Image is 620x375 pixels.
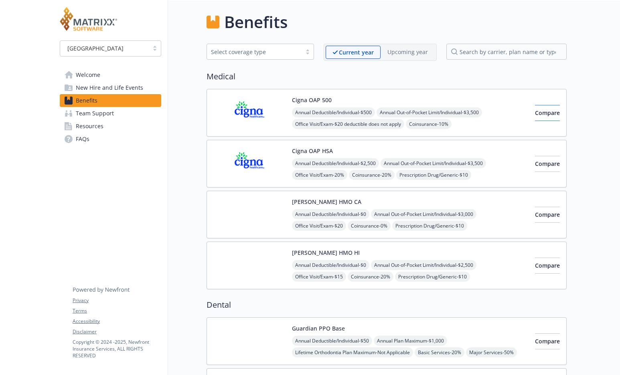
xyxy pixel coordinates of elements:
[60,120,161,133] a: Resources
[60,81,161,94] a: New Hire and Life Events
[76,81,143,94] span: New Hire and Life Events
[292,107,375,117] span: Annual Deductible/Individual - $500
[213,198,286,232] img: Kaiser Permanente Insurance Company carrier logo
[535,333,560,349] button: Compare
[415,347,464,357] span: Basic Services - 20%
[224,10,288,34] h1: Benefits
[535,156,560,172] button: Compare
[292,336,372,346] span: Annual Deductible/Individual - $50
[348,272,393,282] span: Coinsurance - 20%
[387,48,428,56] p: Upcoming year
[381,46,435,59] span: Upcoming year
[73,307,161,315] a: Terms
[377,107,482,117] span: Annual Out-of-Pocket Limit/Individual - $3,500
[211,48,298,56] div: Select coverage type
[292,170,347,180] span: Office Visit/Exam - 20%
[76,107,114,120] span: Team Support
[60,107,161,120] a: Team Support
[535,337,560,345] span: Compare
[213,96,286,130] img: CIGNA carrier logo
[349,170,395,180] span: Coinsurance - 20%
[76,120,103,133] span: Resources
[381,158,486,168] span: Annual Out-of-Pocket Limit/Individual - $3,500
[446,44,567,60] input: search by carrier, plan name or type
[535,211,560,218] span: Compare
[292,324,345,333] button: Guardian PPO Base
[292,147,333,155] button: Cigna OAP HSA
[292,158,379,168] span: Annual Deductible/Individual - $2,500
[213,324,286,358] img: Guardian carrier logo
[396,170,471,180] span: Prescription Drug/Generic - $10
[395,272,470,282] span: Prescription Drug/Generic - $10
[64,44,145,52] span: [GEOGRAPHIC_DATA]
[535,262,560,269] span: Compare
[292,119,404,129] span: Office Visit/Exam - $20 deductible does not apply
[535,105,560,121] button: Compare
[73,339,161,359] p: Copyright © 2024 - 2025 , Newfront Insurance Services, ALL RIGHTS RESERVED
[60,94,161,107] a: Benefits
[292,221,346,231] span: Office Visit/Exam - $20
[73,297,161,304] a: Privacy
[207,71,567,83] h2: Medical
[67,44,124,52] span: [GEOGRAPHIC_DATA]
[406,119,452,129] span: Coinsurance - 10%
[535,160,560,167] span: Compare
[374,336,447,346] span: Annual Plan Maximum - $1,000
[213,248,286,282] img: Kaiser Permanente Insurance Company carrier logo
[348,221,391,231] span: Coinsurance - 0%
[292,248,360,257] button: [PERSON_NAME] HMO HI
[213,147,286,181] img: CIGNA carrier logo
[207,299,567,311] h2: Dental
[76,133,89,145] span: FAQs
[292,96,332,104] button: Cigna OAP 500
[292,272,346,282] span: Office Visit/Exam - $15
[292,198,361,206] button: [PERSON_NAME] HMO CA
[292,347,413,357] span: Lifetime Orthodontia Plan Maximum - Not Applicable
[535,207,560,223] button: Compare
[60,133,161,145] a: FAQs
[371,209,476,219] span: Annual Out-of-Pocket Limit/Individual - $3,000
[535,109,560,117] span: Compare
[60,69,161,81] a: Welcome
[76,94,97,107] span: Benefits
[292,209,369,219] span: Annual Deductible/Individual - $0
[371,260,476,270] span: Annual Out-of-Pocket Limit/Individual - $2,500
[339,48,374,56] p: Current year
[76,69,100,81] span: Welcome
[466,347,517,357] span: Major Services - 50%
[392,221,467,231] span: Prescription Drug/Generic - $10
[73,328,161,335] a: Disclaimer
[292,260,369,270] span: Annual Deductible/Individual - $0
[73,318,161,325] a: Accessibility
[535,258,560,274] button: Compare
